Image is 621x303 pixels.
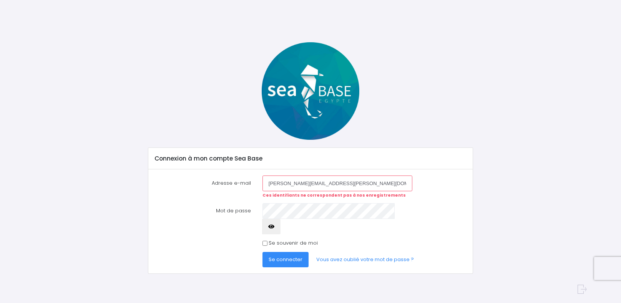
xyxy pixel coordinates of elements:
[148,148,472,169] div: Connexion à mon compte Sea Base
[149,203,257,234] label: Mot de passe
[262,252,309,267] button: Se connecter
[310,252,420,267] a: Vous avez oublié votre mot de passe ?
[269,239,318,247] label: Se souvenir de moi
[269,256,302,263] span: Se connecter
[262,192,406,198] strong: Ces identifiants ne correspondent pas à nos enregistrements
[149,176,257,198] label: Adresse e-mail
